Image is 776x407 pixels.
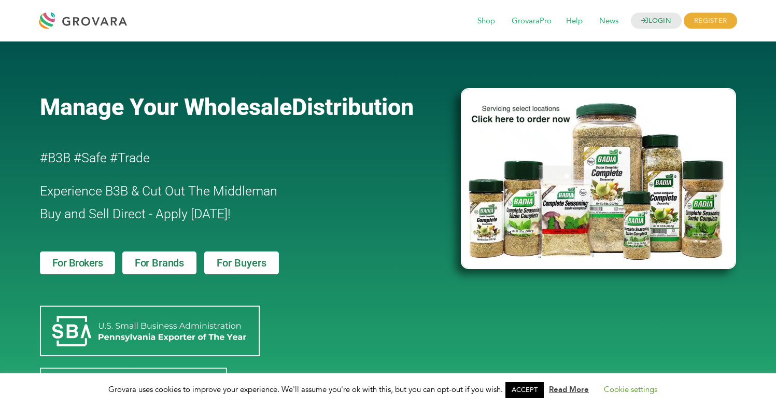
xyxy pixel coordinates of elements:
[631,13,682,29] a: LOGIN
[549,384,589,395] a: Read More
[559,11,590,31] span: Help
[217,258,266,268] span: For Buyers
[604,384,657,395] a: Cookie settings
[40,147,402,170] h2: #B3B #Safe #Trade
[470,16,502,27] a: Shop
[108,384,668,395] span: Grovara uses cookies to improve your experience. We'll assume you're ok with this, but you can op...
[470,11,502,31] span: Shop
[40,206,231,221] span: Buy and Sell Direct - Apply [DATE]!
[684,13,737,29] span: REGISTER
[592,16,626,27] a: News
[504,11,559,31] span: GrovaraPro
[40,251,116,274] a: For Brokers
[135,258,184,268] span: For Brands
[122,251,196,274] a: For Brands
[204,251,279,274] a: For Buyers
[559,16,590,27] a: Help
[505,382,544,398] a: ACCEPT
[592,11,626,31] span: News
[52,258,103,268] span: For Brokers
[292,93,414,121] span: Distribution
[40,93,292,121] span: Manage Your Wholesale
[40,184,277,199] span: Experience B3B & Cut Out The Middleman
[40,93,444,121] a: Manage Your WholesaleDistribution
[504,16,559,27] a: GrovaraPro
